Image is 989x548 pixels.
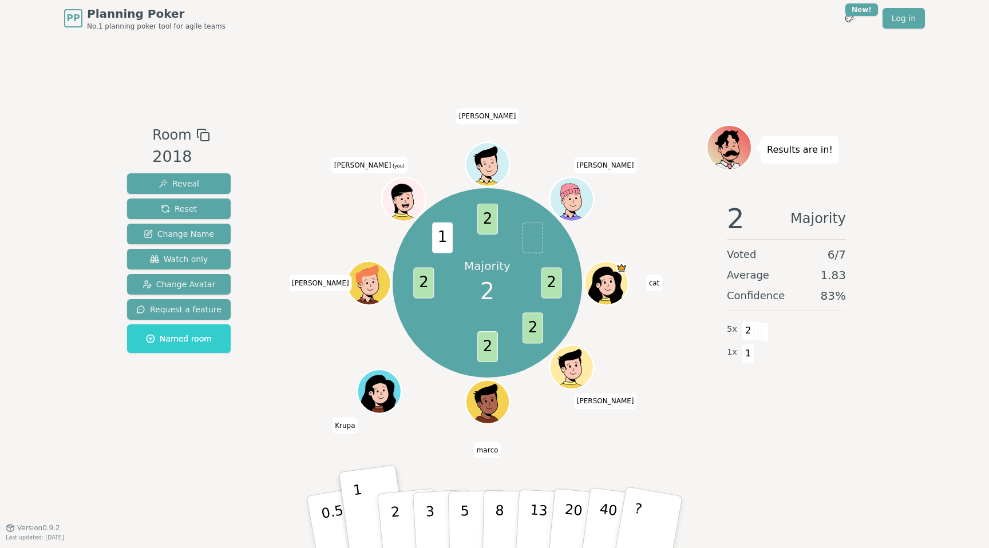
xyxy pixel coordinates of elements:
button: New! [839,8,860,29]
span: 2 [742,321,755,340]
p: Results are in! [767,142,833,158]
button: Watch only [127,249,231,269]
span: Named room [146,333,212,344]
span: 2 [413,268,434,299]
span: (you) [391,163,405,168]
div: New! [845,3,878,16]
span: Room [152,125,191,145]
span: 2 [541,268,561,299]
button: Change Name [127,224,231,244]
p: Majority [464,258,511,274]
span: Voted [727,247,757,263]
span: 2 [477,204,498,235]
span: 5 x [727,323,737,336]
span: Average [727,267,769,283]
span: PP [66,11,80,25]
span: Version 0.9.2 [17,523,60,533]
span: Request a feature [136,304,221,315]
button: Version0.9.2 [6,523,60,533]
button: Click to change your avatar [383,178,424,220]
div: 2018 [152,145,209,169]
span: No.1 planning poker tool for agile teams [87,22,226,31]
span: 2 [477,331,498,362]
span: 2 [522,313,543,344]
span: 83 % [821,288,846,304]
span: 1 [742,344,755,363]
span: Reveal [159,178,199,189]
a: Log in [883,8,925,29]
span: Last updated: [DATE] [6,534,64,541]
button: Named room [127,324,231,353]
span: cat is the host [616,263,627,273]
span: Change Name [144,228,214,240]
a: PPPlanning PokerNo.1 planning poker tool for agile teams [64,6,226,31]
span: Click to change your name [474,442,501,458]
span: Click to change your name [574,157,637,173]
span: Majority [790,205,846,232]
p: 1 [352,482,369,544]
span: 6 / 7 [828,247,846,263]
button: Reveal [127,173,231,194]
span: Click to change your name [574,393,637,409]
button: Change Avatar [127,274,231,295]
span: Click to change your name [646,275,663,291]
button: Request a feature [127,299,231,320]
button: Reset [127,198,231,219]
span: Click to change your name [289,275,352,291]
span: 1 [432,223,453,253]
span: 2 [480,274,494,308]
span: Reset [161,203,197,215]
span: Change Avatar [143,279,216,290]
span: Click to change your name [331,157,408,173]
span: Click to change your name [332,417,358,433]
span: 2 [727,205,745,232]
span: 1.83 [820,267,846,283]
span: Confidence [727,288,785,304]
span: Watch only [150,253,208,265]
span: Click to change your name [456,108,519,124]
span: Planning Poker [87,6,226,22]
span: 1 x [727,346,737,359]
